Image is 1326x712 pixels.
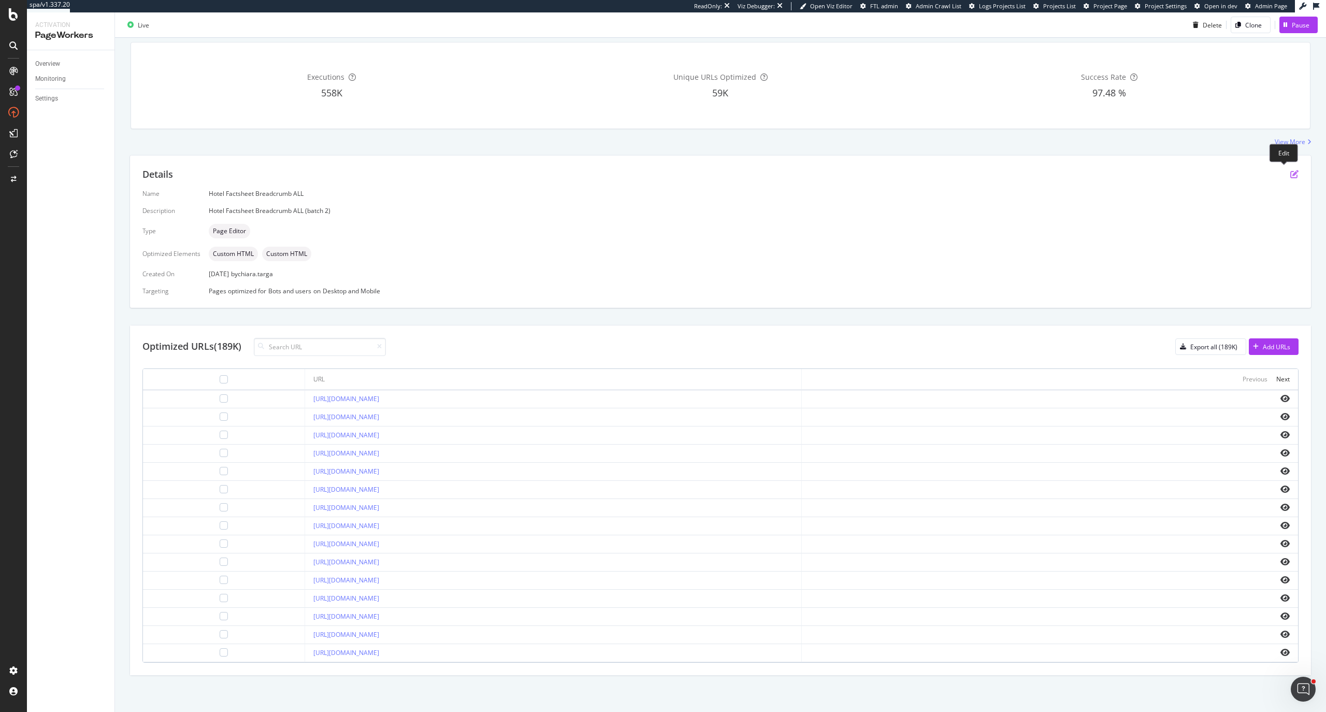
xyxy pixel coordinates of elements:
[1280,539,1290,548] i: eye
[1190,343,1237,351] div: Export all (189K)
[1243,375,1267,383] div: Previous
[313,558,379,566] a: [URL][DOMAIN_NAME]
[1243,373,1267,386] button: Previous
[1270,144,1298,162] div: Edit
[738,2,775,10] div: Viz Debugger:
[916,2,961,10] span: Admin Crawl List
[1292,20,1309,29] div: Pause
[1276,373,1290,386] button: Next
[810,2,853,10] span: Open Viz Editor
[266,251,307,257] span: Custom HTML
[142,168,173,181] div: Details
[1280,503,1290,511] i: eye
[969,2,1026,10] a: Logs Projects List
[1145,2,1187,10] span: Project Settings
[1033,2,1076,10] a: Projects List
[1280,467,1290,475] i: eye
[142,340,241,353] div: Optimized URLs (189K)
[213,228,246,234] span: Page Editor
[142,287,200,295] div: Targeting
[1280,576,1290,584] i: eye
[307,72,344,82] span: Executions
[1280,558,1290,566] i: eye
[323,287,380,295] div: Desktop and Mobile
[313,594,379,603] a: [URL][DOMAIN_NAME]
[321,87,342,99] span: 558K
[35,59,60,69] div: Overview
[142,249,200,258] div: Optimized Elements
[673,72,756,82] span: Unique URLs Optimized
[209,247,258,261] div: neutral label
[209,206,1299,215] div: Hotel Factsheet Breadcrumb ALL (batch 2)
[1280,648,1290,657] i: eye
[1255,2,1287,10] span: Admin Page
[1084,2,1127,10] a: Project Page
[209,287,1299,295] div: Pages optimized for on
[313,467,379,476] a: [URL][DOMAIN_NAME]
[1280,521,1290,530] i: eye
[262,247,311,261] div: neutral label
[142,206,200,215] div: Description
[860,2,898,10] a: FTL admin
[1275,137,1311,146] a: View More
[1280,630,1290,638] i: eye
[138,20,149,29] div: Live
[313,576,379,585] a: [URL][DOMAIN_NAME]
[694,2,722,10] div: ReadOnly:
[1135,2,1187,10] a: Project Settings
[1263,343,1290,351] div: Add URLs
[1280,412,1290,421] i: eye
[313,449,379,458] a: [URL][DOMAIN_NAME]
[1276,375,1290,383] div: Next
[906,2,961,10] a: Admin Crawl List
[35,59,107,69] a: Overview
[142,269,200,278] div: Created On
[142,189,200,198] div: Name
[1245,2,1287,10] a: Admin Page
[313,612,379,621] a: [URL][DOMAIN_NAME]
[35,74,66,84] div: Monitoring
[313,394,379,403] a: [URL][DOMAIN_NAME]
[1280,485,1290,493] i: eye
[313,648,379,657] a: [URL][DOMAIN_NAME]
[313,485,379,494] a: [URL][DOMAIN_NAME]
[1280,449,1290,457] i: eye
[213,251,254,257] span: Custom HTML
[1043,2,1076,10] span: Projects List
[313,503,379,512] a: [URL][DOMAIN_NAME]
[254,338,386,356] input: Search URL
[231,269,273,278] div: by chiara.targa
[1093,2,1127,10] span: Project Page
[1204,2,1237,10] span: Open in dev
[1280,612,1290,620] i: eye
[313,521,379,530] a: [URL][DOMAIN_NAME]
[35,30,106,41] div: PageWorkers
[800,2,853,10] a: Open Viz Editor
[1189,17,1222,33] button: Delete
[35,93,58,104] div: Settings
[1290,170,1299,178] div: pen-to-square
[313,539,379,548] a: [URL][DOMAIN_NAME]
[142,226,200,235] div: Type
[35,74,107,84] a: Monitoring
[313,375,325,384] div: URL
[1280,394,1290,403] i: eye
[979,2,1026,10] span: Logs Projects List
[313,431,379,439] a: [URL][DOMAIN_NAME]
[870,2,898,10] span: FTL admin
[1245,20,1262,29] div: Clone
[35,21,106,30] div: Activation
[1280,431,1290,439] i: eye
[1279,17,1318,33] button: Pause
[1231,17,1271,33] button: Clone
[1203,20,1222,29] div: Delete
[209,224,250,238] div: neutral label
[313,412,379,421] a: [URL][DOMAIN_NAME]
[1194,2,1237,10] a: Open in dev
[268,287,311,295] div: Bots and users
[209,269,1299,278] div: [DATE]
[35,93,107,104] a: Settings
[1280,594,1290,602] i: eye
[1175,338,1246,355] button: Export all (189K)
[313,630,379,639] a: [URL][DOMAIN_NAME]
